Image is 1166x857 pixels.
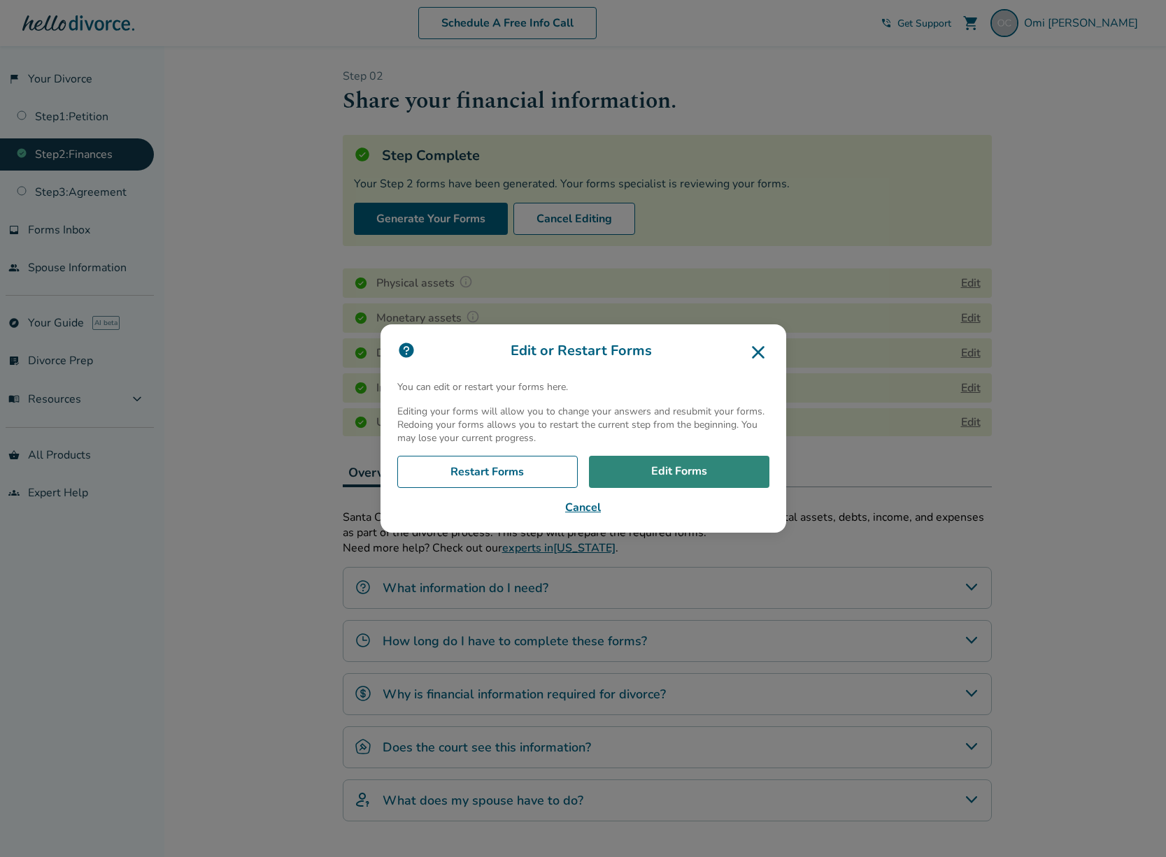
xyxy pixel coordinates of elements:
[1096,790,1166,857] iframe: Chat Widget
[397,380,769,394] p: You can edit or restart your forms here.
[397,341,415,359] img: icon
[397,405,769,445] p: Editing your forms will allow you to change your answers and resubmit your forms. Redoing your fo...
[397,456,578,488] a: Restart Forms
[589,456,769,488] a: Edit Forms
[397,499,769,516] button: Cancel
[397,341,769,363] h3: Edit or Restart Forms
